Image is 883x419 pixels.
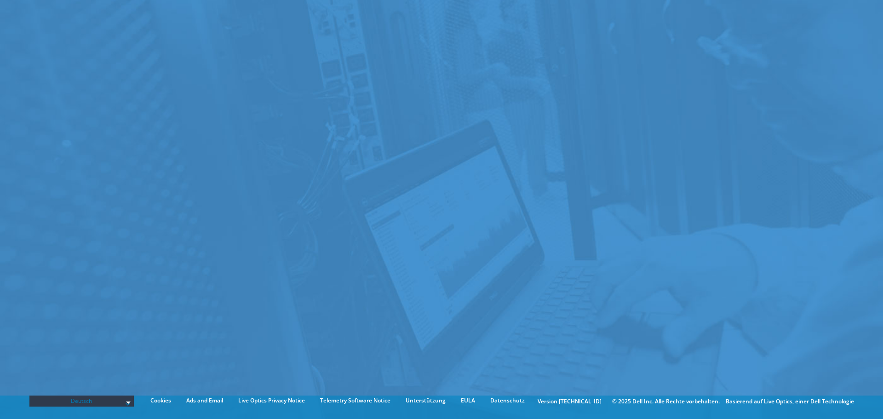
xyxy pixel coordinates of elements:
a: Cookies [143,396,178,406]
a: Datenschutz [483,396,532,406]
li: Basierend auf Live Optics, einer Dell Technologie [726,396,854,407]
a: Telemetry Software Notice [313,396,397,406]
li: Version [TECHNICAL_ID] [533,396,606,407]
a: EULA [454,396,482,406]
a: Unterstützung [399,396,453,406]
span: Deutsch [34,396,130,407]
a: Ads and Email [179,396,230,406]
li: © 2025 Dell Inc. Alle Rechte vorbehalten. [608,396,724,407]
a: Live Optics Privacy Notice [231,396,312,406]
